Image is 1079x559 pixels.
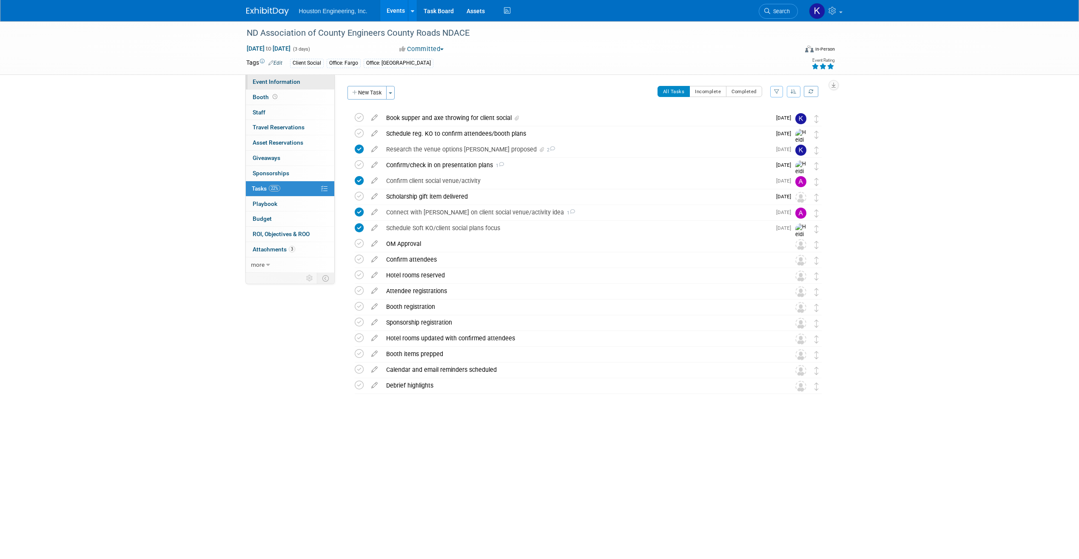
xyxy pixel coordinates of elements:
[382,268,778,282] div: Hotel rooms reserved
[546,147,555,153] span: 2
[246,211,334,226] a: Budget
[269,185,280,191] span: 22%
[809,3,825,19] img: Kendra Jensen
[814,382,819,391] i: Move task
[253,78,300,85] span: Event Information
[382,362,778,377] div: Calendar and email reminders scheduled
[367,382,382,389] a: edit
[246,197,334,211] a: Playbook
[367,208,382,216] a: edit
[795,349,806,360] img: Unassigned
[776,225,795,231] span: [DATE]
[252,185,280,192] span: Tasks
[814,257,819,265] i: Move task
[795,381,806,392] img: Unassigned
[290,59,324,68] div: Client Social
[253,215,272,222] span: Budget
[367,334,382,342] a: edit
[776,146,795,152] span: [DATE]
[289,246,295,252] span: 3
[367,319,382,326] a: edit
[795,192,806,203] img: Unassigned
[367,256,382,263] a: edit
[382,331,778,345] div: Hotel rooms updated with confirmed attendees
[814,178,819,186] i: Move task
[814,272,819,280] i: Move task
[246,90,334,105] a: Booth
[748,44,835,57] div: Event Format
[770,8,790,14] span: Search
[776,131,795,137] span: [DATE]
[302,273,317,284] td: Personalize Event Tab Strip
[795,286,806,297] img: Unassigned
[265,45,273,52] span: to
[805,46,814,52] img: Format-Inperson.png
[246,105,334,120] a: Staff
[246,242,334,257] a: Attachments3
[814,319,819,328] i: Move task
[795,208,806,219] img: Adam Ruud
[795,160,808,191] img: Heidi Joarnt
[382,174,771,188] div: Confirm client social venue/activity
[253,139,303,146] span: Asset Reservations
[268,60,282,66] a: Edit
[367,287,382,295] a: edit
[564,210,575,216] span: 1
[382,221,771,235] div: Schedule Soft KO/client social plans focus
[814,146,819,154] i: Move task
[382,378,778,393] div: Debrief highlights
[251,261,265,268] span: more
[246,166,334,181] a: Sponsorships
[271,94,279,100] span: Booth not reserved yet
[814,304,819,312] i: Move task
[689,86,726,97] button: Incomplete
[795,113,806,124] img: Kendra Jensen
[795,239,806,250] img: Unassigned
[253,200,277,207] span: Playbook
[246,45,291,52] span: [DATE] [DATE]
[814,335,819,343] i: Move task
[382,284,778,298] div: Attendee registrations
[814,351,819,359] i: Move task
[795,302,806,313] img: Unassigned
[253,124,305,131] span: Travel Reservations
[367,114,382,122] a: edit
[317,273,334,284] td: Toggle Event Tabs
[795,223,808,254] img: Heidi Joarnt
[382,189,771,204] div: Scholarship gift item delivered
[382,111,771,125] div: Book supper and axe throwing for client social
[253,154,280,161] span: Giveaways
[367,193,382,200] a: edit
[776,115,795,121] span: [DATE]
[246,7,289,16] img: ExhibitDay
[804,86,818,97] a: Refresh
[246,257,334,272] a: more
[814,209,819,217] i: Move task
[726,86,762,97] button: Completed
[299,8,367,14] span: Houston Engineering, Inc.
[776,209,795,215] span: [DATE]
[244,26,785,41] div: ND Association of County Engineers County Roads NDACE
[253,109,265,116] span: Staff
[776,178,795,184] span: [DATE]
[493,163,504,168] span: 1
[814,241,819,249] i: Move task
[382,347,778,361] div: Booth items prepped
[814,367,819,375] i: Move task
[658,86,690,97] button: All Tasks
[253,170,289,177] span: Sponsorships
[253,231,310,237] span: ROI, Objectives & ROO
[367,303,382,311] a: edit
[795,129,808,159] img: Heidi Joarnt
[382,237,778,251] div: OM Approval
[815,46,835,52] div: In-Person
[759,4,798,19] a: Search
[776,162,795,168] span: [DATE]
[776,194,795,200] span: [DATE]
[795,365,806,376] img: Unassigned
[382,158,771,172] div: Confirm/check in on presentation plans
[795,255,806,266] img: Unassigned
[246,181,334,196] a: Tasks22%
[795,334,806,345] img: Unassigned
[327,59,361,68] div: Office: Fargo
